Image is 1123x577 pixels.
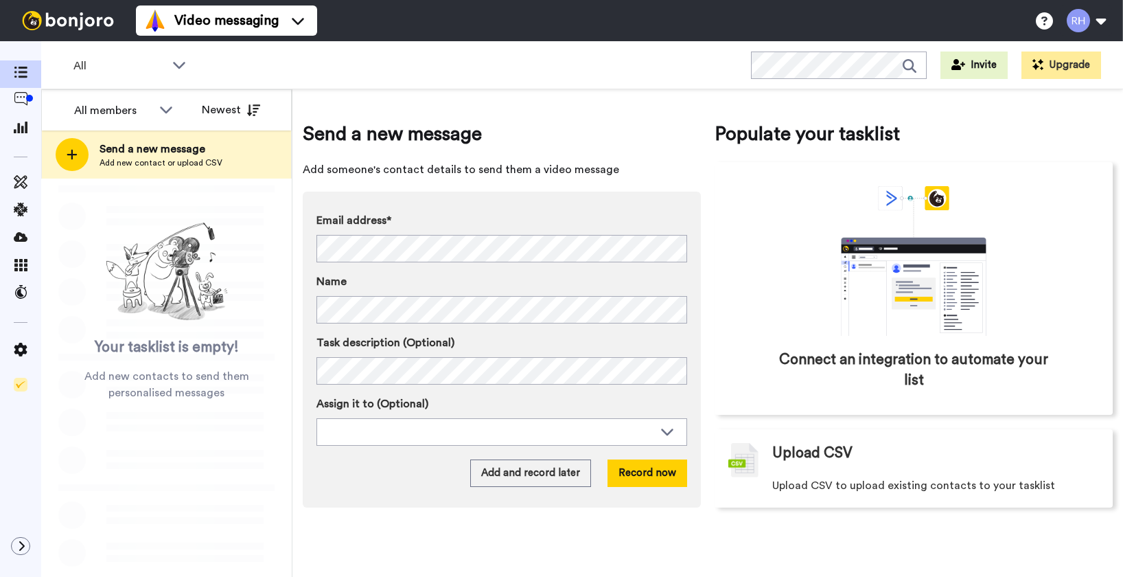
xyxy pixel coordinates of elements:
span: Connect an integration to automate your list [773,350,1054,391]
label: Assign it to (Optional) [316,396,687,412]
button: Invite [940,52,1008,79]
span: All [73,58,165,74]
img: csv-grey.png [728,443,759,477]
img: bj-logo-header-white.svg [16,11,119,30]
span: Upload CSV to upload existing contacts to your tasklist [772,477,1055,494]
span: Send a new message [100,141,222,157]
span: Name [316,273,347,290]
label: Email address* [316,212,687,229]
span: Video messaging [174,11,279,30]
button: Add and record later [470,460,591,487]
span: Populate your tasklist [715,120,1113,148]
img: ready-set-action.png [98,217,235,327]
button: Newest [192,96,270,124]
span: Add someone's contact details to send them a video message [303,161,701,178]
div: All members [74,102,152,119]
span: Send a new message [303,120,701,148]
span: Add new contacts to send them personalised messages [62,368,271,401]
span: Your tasklist is empty! [95,337,239,358]
span: Upload CSV [772,443,853,464]
img: Checklist.svg [14,378,27,392]
div: animation [811,186,1017,336]
button: Record now [607,460,687,487]
button: Upgrade [1021,52,1101,79]
label: Task description (Optional) [316,335,687,351]
img: vm-color.svg [144,10,166,32]
span: Add new contact or upload CSV [100,157,222,168]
